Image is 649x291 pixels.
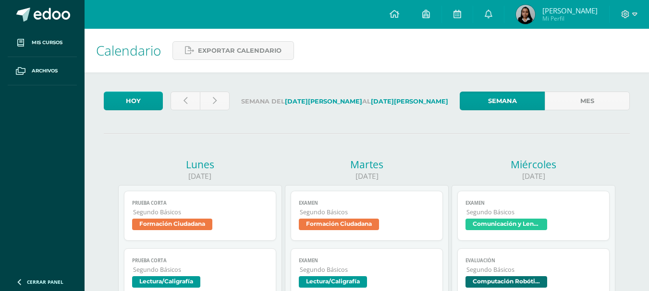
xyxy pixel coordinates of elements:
div: Martes [285,158,449,171]
div: Miércoles [452,158,615,171]
span: [PERSON_NAME] [542,6,598,15]
span: Evaluación [465,257,601,264]
span: EXAMEN [299,200,434,206]
span: PRUEBA CORTA [132,257,268,264]
strong: [DATE][PERSON_NAME] [371,98,448,105]
span: Lectura/Caligrafía [132,276,200,288]
a: PRUEBA CORTASegundo BásicosFormación Ciudadana [124,191,276,241]
span: Lectura/Caligrafía [299,276,367,288]
span: Cerrar panel [27,279,63,285]
span: Segundo Básicos [466,208,601,216]
span: Exportar calendario [198,42,282,59]
span: Segundo Básicos [300,266,434,274]
span: Calendario [96,41,161,59]
a: Archivos [8,57,77,85]
a: Mes [545,92,630,110]
a: Mis cursos [8,29,77,57]
img: a2973b6ec996f91dff332c221bead24d.png [516,5,535,24]
span: Archivos [32,67,58,75]
span: EXAMEN [465,200,601,206]
div: [DATE] [452,171,615,181]
span: EXAMEN [299,257,434,264]
span: Comunicación y Lenguaje Idioma Extranjero [465,219,547,230]
div: [DATE] [285,171,449,181]
a: Hoy [104,92,163,110]
a: Exportar calendario [172,41,294,60]
span: Segundo Básicos [466,266,601,274]
span: Segundo Básicos [300,208,434,216]
span: PRUEBA CORTA [132,200,268,206]
strong: [DATE][PERSON_NAME] [285,98,362,105]
span: Segundo Básicos [133,208,268,216]
span: Mis cursos [32,39,62,47]
span: Formación Ciudadana [299,219,379,230]
span: Formación Ciudadana [132,219,212,230]
a: Semana [460,92,545,110]
div: [DATE] [118,171,282,181]
a: EXAMENSegundo BásicosComunicación y Lenguaje Idioma Extranjero [457,191,609,241]
span: Mi Perfil [542,14,598,23]
div: Lunes [118,158,282,171]
span: Segundo Básicos [133,266,268,274]
a: EXAMENSegundo BásicosFormación Ciudadana [291,191,442,241]
label: Semana del al [237,92,452,111]
span: Computación Robótica [465,276,547,288]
